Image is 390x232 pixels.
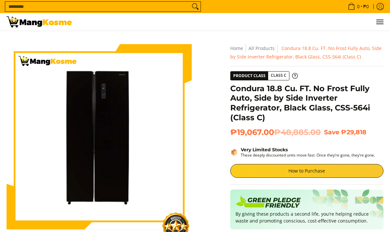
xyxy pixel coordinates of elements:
img: Condura 18.8 Cu. Ft. Side-by-Side Inverter Ref (Class C) l Mang Kosme [7,16,72,27]
button: Menu [376,13,383,31]
ul: Customer Navigation [78,13,383,31]
img: Badge sustainability green pledge friendly [236,195,301,210]
span: Class C [268,72,289,80]
span: ₱0 [362,4,370,9]
h1: Condura 18.8 Cu. FT. No Frost Fully Auto, Side by Side Inverter Refrigerator, Black Glass, CSS-56... [230,84,383,123]
p: These deeply discounted units move fast. Once they’re gone, they’re gone. [241,153,375,157]
button: Search [190,2,201,11]
a: How to Purchase [230,164,383,178]
span: ₱19,067.00 [230,127,321,137]
nav: Breadcrumbs [230,44,383,61]
nav: Main Menu [78,13,383,31]
a: All Products [249,45,275,51]
strong: Very Limited Stocks [241,147,288,152]
a: Home [230,45,243,51]
span: 0 [356,4,361,9]
span: Product Class [231,72,268,80]
span: • [346,3,371,10]
span: ₱29,818 [341,128,366,136]
span: Save [324,128,339,136]
a: Product Class Class C [230,71,298,80]
span: Condura 18.8 Cu. FT. No Frost Fully Auto, Side by Side Inverter Refrigerator, Black Glass, CSS-56... [230,45,382,60]
del: ₱48,885.00 [274,127,321,137]
p: By giving these products a second life, you’re helping reduce waste and promoting conscious, cost... [236,210,378,224]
